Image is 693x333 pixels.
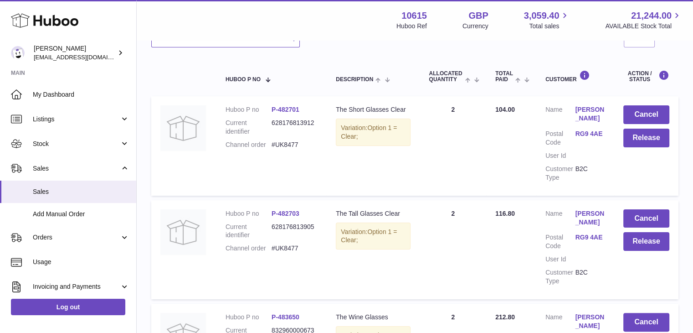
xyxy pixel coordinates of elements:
[545,255,575,264] dt: User Id
[420,200,486,299] td: 2
[226,119,272,136] dt: Current identifier
[272,223,318,240] dd: 628176813905
[575,165,605,182] dd: B2C
[545,70,605,83] div: Customer
[575,209,605,227] a: [PERSON_NAME]
[272,106,299,113] a: P-482701
[272,244,318,253] dd: #UK8477
[226,313,272,322] dt: Huboo P no
[545,313,575,333] dt: Name
[575,130,605,138] a: RG9 4AE
[341,124,397,140] span: Option 1 = Clear;
[34,53,134,61] span: [EMAIL_ADDRESS][DOMAIN_NAME]
[623,313,669,332] button: Cancel
[272,140,318,149] dd: #UK8477
[33,115,120,124] span: Listings
[336,313,411,322] div: The Wine Glasses
[272,210,299,217] a: P-482703
[605,22,682,31] span: AVAILABLE Stock Total
[623,70,669,83] div: Action / Status
[545,165,575,182] dt: Customer Type
[429,71,462,83] span: ALLOCATED Quantity
[575,268,605,286] dd: B2C
[575,105,605,123] a: [PERSON_NAME]
[341,228,397,244] span: Option 1 = Clear;
[33,233,120,242] span: Orders
[575,313,605,330] a: [PERSON_NAME]
[529,22,570,31] span: Total sales
[33,164,120,173] span: Sales
[401,10,427,22] strong: 10615
[605,10,682,31] a: 21,244.00 AVAILABLE Stock Total
[160,105,206,151] img: no-photo.jpg
[396,22,427,31] div: Huboo Ref
[336,105,411,114] div: The Short Glasses Clear
[336,77,373,83] span: Description
[524,10,560,22] span: 3,059.40
[33,140,120,148] span: Stock
[226,77,261,83] span: Huboo P no
[33,90,129,99] span: My Dashboard
[468,10,488,22] strong: GBP
[33,282,120,291] span: Invoicing and Payments
[160,209,206,255] img: no-photo.jpg
[33,210,129,219] span: Add Manual Order
[545,130,575,147] dt: Postal Code
[226,105,272,114] dt: Huboo P no
[631,10,672,22] span: 21,244.00
[272,313,299,321] a: P-483650
[420,96,486,195] td: 2
[575,233,605,242] a: RG9 4AE
[495,313,515,321] span: 212.80
[272,119,318,136] dd: 628176813912
[495,106,515,113] span: 104.00
[11,299,125,315] a: Log out
[545,209,575,229] dt: Name
[524,10,570,31] a: 3,059.40 Total sales
[336,223,411,250] div: Variation:
[495,210,515,217] span: 116.80
[623,129,669,147] button: Release
[545,233,575,250] dt: Postal Code
[623,209,669,228] button: Cancel
[226,223,272,240] dt: Current identifier
[336,209,411,218] div: The Tall Glasses Clear
[226,209,272,218] dt: Huboo P no
[545,151,575,160] dt: User Id
[226,244,272,253] dt: Channel order
[545,105,575,125] dt: Name
[462,22,488,31] div: Currency
[495,71,513,83] span: Total paid
[11,46,25,60] img: fulfillment@fable.com
[623,105,669,124] button: Cancel
[33,258,129,266] span: Usage
[34,44,116,62] div: [PERSON_NAME]
[226,140,272,149] dt: Channel order
[623,232,669,251] button: Release
[336,119,411,146] div: Variation:
[33,187,129,196] span: Sales
[545,268,575,286] dt: Customer Type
